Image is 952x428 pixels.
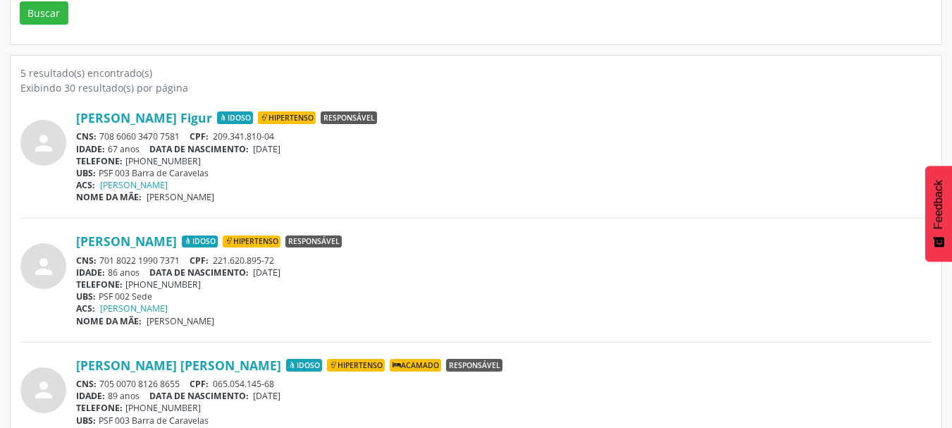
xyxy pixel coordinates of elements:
div: Exibindo 30 resultado(s) por página [20,80,932,95]
span: NOME DA MÃE: [76,191,142,203]
span: Idoso [182,236,218,248]
span: ACS: [76,179,95,191]
span: TELEFONE: [76,155,123,167]
span: CNS: [76,378,97,390]
div: 708 6060 3470 7581 [76,130,932,142]
div: 67 anos [76,143,932,155]
span: UBS: [76,167,96,179]
div: PSF 003 Barra de Caravelas [76,167,932,179]
div: PSF 003 Barra de Caravelas [76,415,932,427]
div: 705 0070 8126 8655 [76,378,932,390]
span: Idoso [286,359,322,372]
div: 701 8022 1990 7371 [76,255,932,267]
span: [PERSON_NAME] [147,315,214,327]
i: person [31,130,56,156]
span: Feedback [932,180,945,229]
span: ACS: [76,302,95,314]
div: [PHONE_NUMBER] [76,155,932,167]
span: IDADE: [76,390,105,402]
span: Hipertenso [223,236,280,248]
span: UBS: [76,415,96,427]
span: DATA DE NASCIMENTO: [149,390,249,402]
i: person [31,377,56,403]
span: 065.054.145-68 [213,378,274,390]
span: [DATE] [253,143,280,155]
span: Responsável [285,236,342,248]
span: TELEFONE: [76,402,123,414]
div: [PHONE_NUMBER] [76,402,932,414]
span: DATA DE NASCIMENTO: [149,267,249,279]
button: Feedback - Mostrar pesquisa [925,166,952,262]
span: IDADE: [76,267,105,279]
span: CPF: [190,255,209,267]
span: Hipertenso [327,359,385,372]
span: Hipertenso [258,111,316,124]
span: CNS: [76,255,97,267]
span: CNS: [76,130,97,142]
div: [PHONE_NUMBER] [76,279,932,291]
button: Buscar [20,1,68,25]
div: 89 anos [76,390,932,402]
a: [PERSON_NAME] [PERSON_NAME] [76,357,281,373]
a: [PERSON_NAME] Figur [76,110,212,126]
a: [PERSON_NAME] [76,233,177,249]
span: CPF: [190,130,209,142]
div: PSF 002 Sede [76,291,932,302]
span: DATA DE NASCIMENTO: [149,143,249,155]
span: Responsável [446,359,502,372]
span: UBS: [76,291,96,302]
span: NOME DA MÃE: [76,315,142,327]
span: Idoso [217,111,253,124]
a: [PERSON_NAME] [100,302,168,314]
span: Responsável [321,111,377,124]
span: 221.620.895-72 [213,255,274,267]
span: CPF: [190,378,209,390]
a: [PERSON_NAME] [100,179,168,191]
span: [DATE] [253,390,280,402]
span: [PERSON_NAME] [147,191,214,203]
div: 86 anos [76,267,932,279]
span: 209.341.810-04 [213,130,274,142]
span: Acamado [390,359,441,372]
div: 5 resultado(s) encontrado(s) [20,66,932,80]
span: IDADE: [76,143,105,155]
i: person [31,254,56,279]
span: TELEFONE: [76,279,123,291]
span: [DATE] [253,267,280,279]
